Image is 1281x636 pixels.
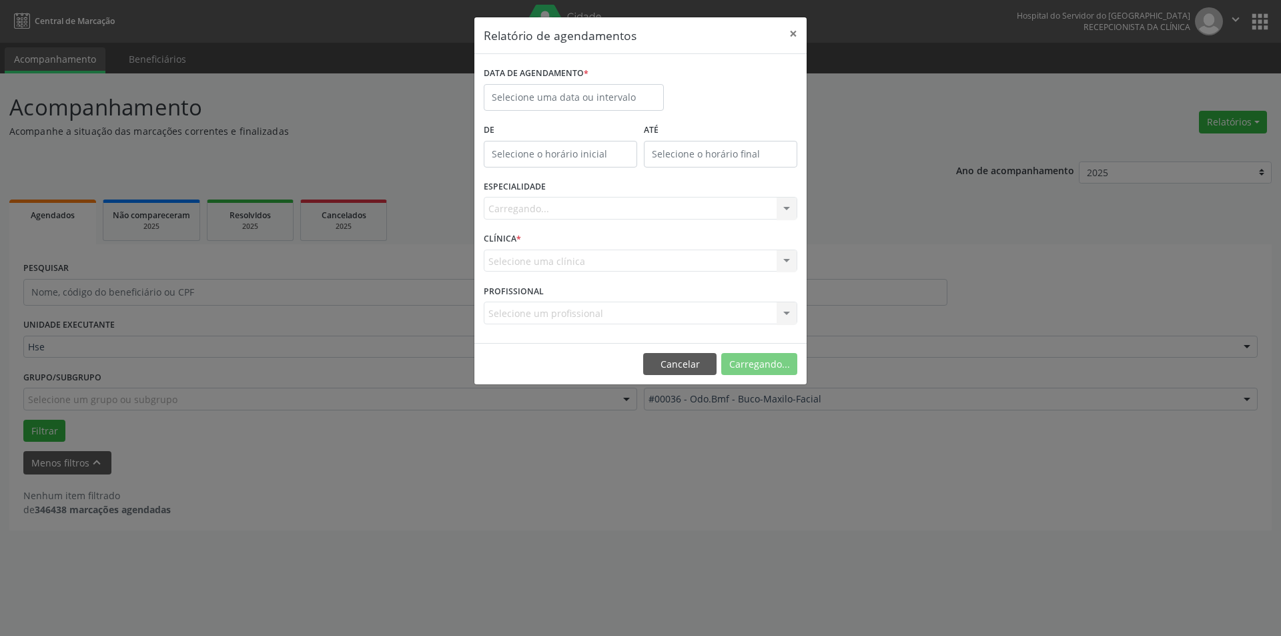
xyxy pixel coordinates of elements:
[643,353,717,376] button: Cancelar
[484,141,637,168] input: Selecione o horário inicial
[484,120,637,141] label: De
[484,84,664,111] input: Selecione uma data ou intervalo
[484,281,544,302] label: PROFISSIONAL
[644,141,797,168] input: Selecione o horário final
[780,17,807,50] button: Close
[721,353,797,376] button: Carregando...
[644,120,797,141] label: ATÉ
[484,27,636,44] h5: Relatório de agendamentos
[484,63,588,84] label: DATA DE AGENDAMENTO
[484,177,546,198] label: ESPECIALIDADE
[484,229,521,250] label: CLÍNICA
